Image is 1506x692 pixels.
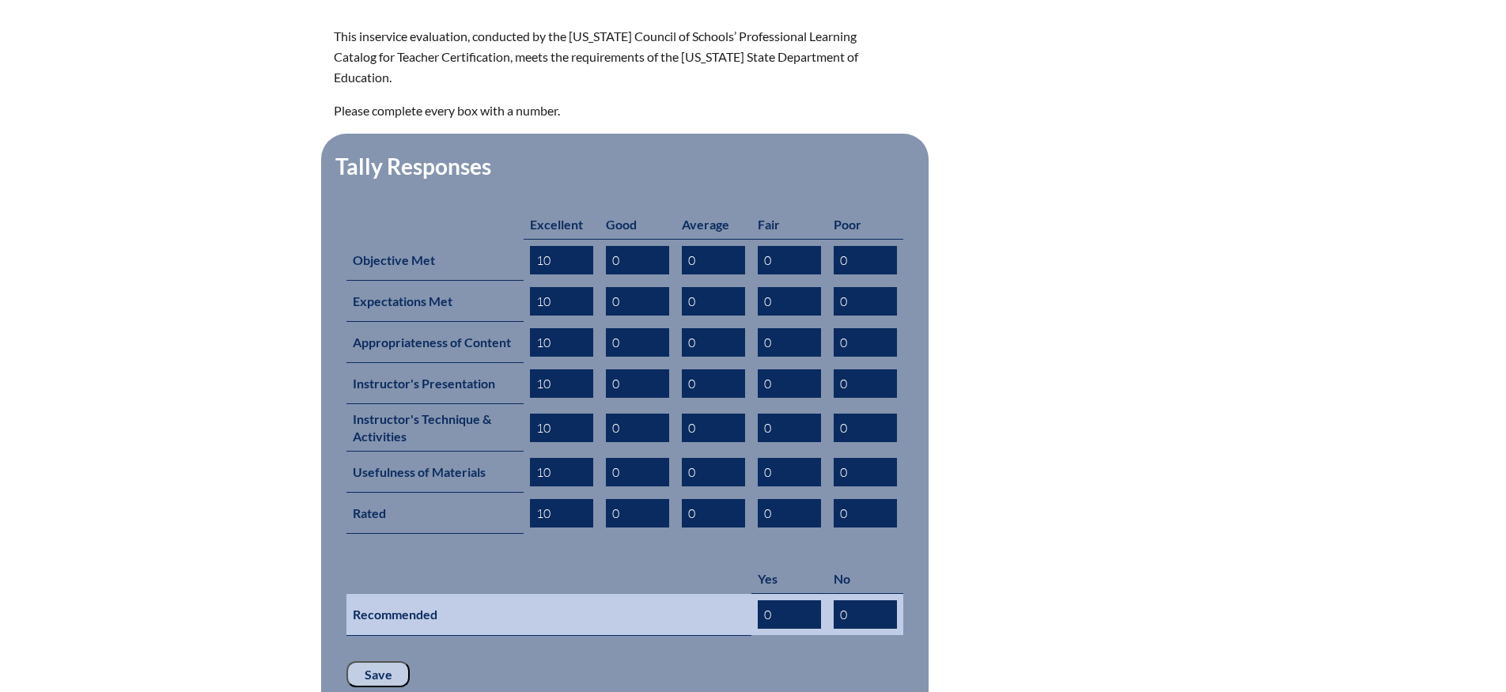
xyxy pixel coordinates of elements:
th: Rated [346,493,524,534]
th: Yes [751,564,827,594]
th: Usefulness of Materials [346,452,524,493]
th: Excellent [524,210,600,240]
th: Recommended [346,594,751,636]
th: Fair [751,210,827,240]
legend: Tally Responses [334,153,493,180]
th: Expectations Met [346,281,524,322]
th: Instructor's Technique & Activities [346,404,524,452]
th: Instructor's Presentation [346,363,524,404]
input: Save [346,661,410,688]
p: Please complete every box with a number. [334,100,891,121]
th: Objective Met [346,239,524,281]
p: This inservice evaluation, conducted by the [US_STATE] Council of Schools’ Professional Learning ... [334,26,891,88]
th: Good [600,210,675,240]
th: Poor [827,210,903,240]
th: Appropriateness of Content [346,322,524,363]
th: Average [675,210,751,240]
th: No [827,564,903,594]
